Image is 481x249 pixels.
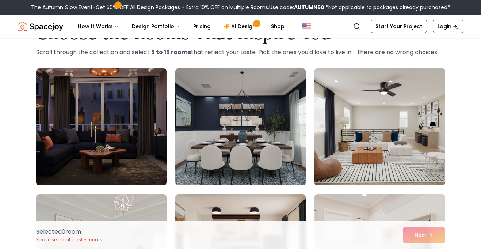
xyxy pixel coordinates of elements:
[18,19,63,34] img: Spacejoy Logo
[218,19,264,34] a: AI Design
[18,15,463,38] nav: Global
[265,19,290,34] a: Shop
[175,68,306,185] img: Room room-2
[36,48,445,57] p: Scroll through the collection and select that reflect your taste. Pick the ones you'd love to liv...
[36,227,102,236] p: Selected 0 room
[311,65,448,188] img: Room room-3
[151,48,191,56] strong: 5 to 15 rooms
[72,19,290,34] nav: Main
[36,24,445,42] h1: Choose the Rooms That Inspire You
[126,19,186,34] button: Design Portfolio
[18,19,63,34] a: Spacejoy
[294,4,324,11] b: AUTUMN50
[269,4,324,11] span: Use code:
[72,19,125,34] button: How It Works
[302,22,311,31] img: United States
[433,20,463,33] a: Login
[31,4,450,11] div: The Autumn Glow Event-Get 50% OFF All Design Packages + Extra 10% OFF on Multiple Rooms.
[324,4,450,11] span: *Not applicable to packages already purchased*
[187,19,217,34] a: Pricing
[371,20,427,33] a: Start Your Project
[36,237,102,243] p: Please select at least 5 rooms
[36,68,167,185] img: Room room-1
